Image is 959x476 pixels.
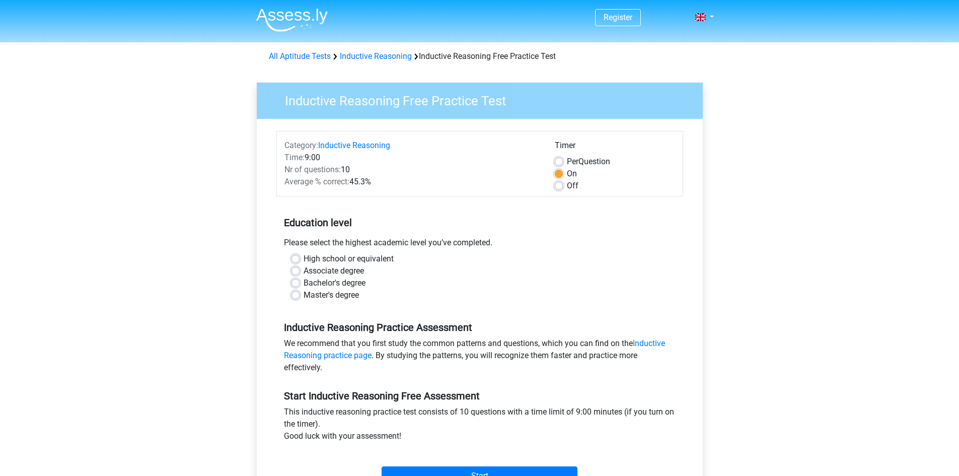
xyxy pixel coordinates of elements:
[555,140,675,156] div: Timer
[604,13,632,22] a: Register
[277,152,547,164] div: 9:00
[567,168,577,180] label: On
[265,50,695,62] div: Inductive Reasoning Free Practice Test
[284,321,676,333] h5: Inductive Reasoning Practice Assessment
[284,153,305,162] span: Time:
[304,289,359,301] label: Master's degree
[276,406,683,446] div: This inductive reasoning practice test consists of 10 questions with a time limit of 9:00 minutes...
[284,165,341,174] span: Nr of questions:
[276,237,683,253] div: Please select the highest academic level you’ve completed.
[256,8,328,32] img: Assessly
[304,265,364,277] label: Associate degree
[567,180,578,192] label: Off
[277,176,547,188] div: 45.3%
[273,89,695,109] h3: Inductive Reasoning Free Practice Test
[284,141,318,150] span: Category:
[567,156,610,168] label: Question
[304,277,365,289] label: Bachelor's degree
[284,390,676,402] h5: Start Inductive Reasoning Free Assessment
[318,141,390,150] a: Inductive Reasoning
[567,157,578,166] span: Per
[269,51,331,61] a: All Aptitude Tests
[277,164,547,176] div: 10
[304,253,394,265] label: High school or equivalent
[340,51,412,61] a: Inductive Reasoning
[284,177,349,186] span: Average % correct:
[284,213,676,233] h5: Education level
[276,337,683,378] div: We recommend that you first study the common patterns and questions, which you can find on the . ...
